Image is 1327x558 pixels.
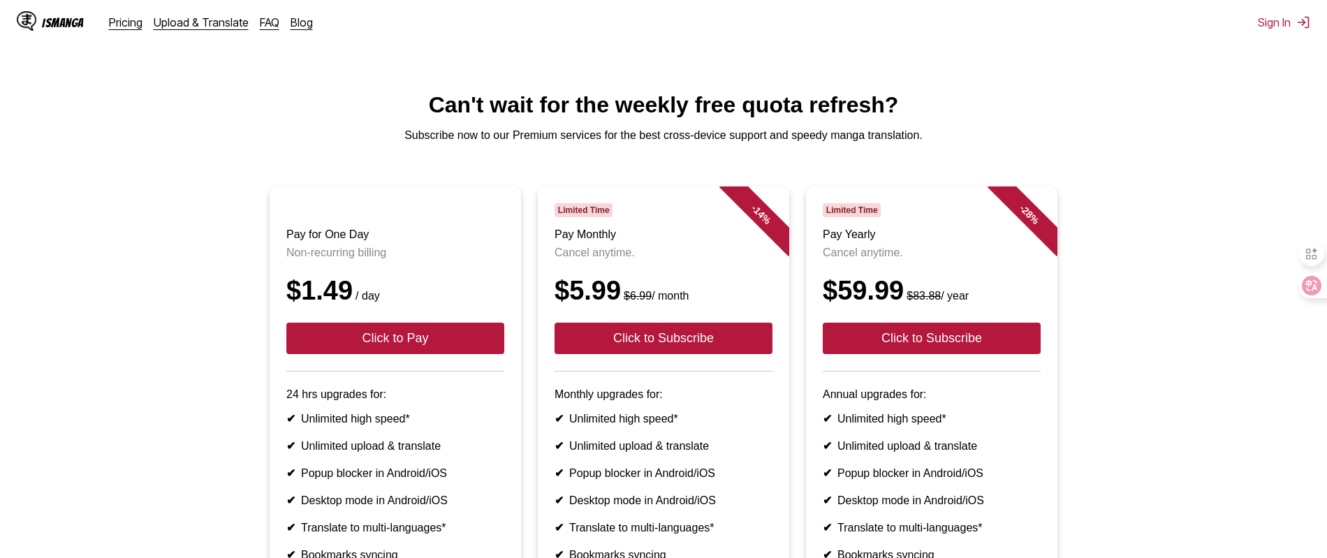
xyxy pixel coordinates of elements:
small: / year [904,290,969,302]
small: / day [353,290,380,302]
p: Non-recurring billing [286,247,504,259]
button: Sign In [1258,15,1310,29]
li: Translate to multi-languages* [286,521,504,534]
a: FAQ [260,15,279,29]
li: Translate to multi-languages* [555,521,772,534]
div: - 14 % [719,172,803,256]
b: ✔ [823,440,832,452]
b: ✔ [286,440,295,452]
p: Monthly upgrades for: [555,388,772,401]
p: Cancel anytime. [555,247,772,259]
a: Upload & Translate [154,15,249,29]
b: ✔ [823,494,832,506]
p: Cancel anytime. [823,247,1041,259]
li: Unlimited high speed* [286,412,504,425]
button: Click to Pay [286,323,504,354]
b: ✔ [555,522,564,534]
b: ✔ [286,413,295,425]
p: Annual upgrades for: [823,388,1041,401]
button: Click to Subscribe [555,323,772,354]
b: ✔ [555,413,564,425]
h1: Can't wait for the weekly free quota refresh? [11,92,1316,118]
li: Popup blocker in Android/iOS [823,467,1041,480]
img: IsManga Logo [17,11,36,31]
div: $59.99 [823,276,1041,306]
li: Popup blocker in Android/iOS [286,467,504,480]
div: $1.49 [286,276,504,306]
h3: Pay Monthly [555,228,772,241]
li: Desktop mode in Android/iOS [286,494,504,507]
li: Unlimited high speed* [823,412,1041,425]
li: Popup blocker in Android/iOS [555,467,772,480]
p: 24 hrs upgrades for: [286,388,504,401]
h3: Pay for One Day [286,228,504,241]
button: Click to Subscribe [823,323,1041,354]
b: ✔ [286,522,295,534]
div: - 28 % [988,172,1071,256]
s: $83.88 [907,290,941,302]
a: IsManga LogoIsManga [17,11,109,34]
a: Pricing [109,15,142,29]
b: ✔ [823,522,832,534]
b: ✔ [555,494,564,506]
span: Limited Time [555,203,613,217]
b: ✔ [823,467,832,479]
div: IsManga [42,16,84,29]
small: / month [621,290,689,302]
li: Desktop mode in Android/iOS [823,494,1041,507]
li: Unlimited high speed* [555,412,772,425]
li: Translate to multi-languages* [823,521,1041,534]
p: Subscribe now to our Premium services for the best cross-device support and speedy manga translat... [11,129,1316,142]
img: Sign out [1296,15,1310,29]
s: $6.99 [624,290,652,302]
b: ✔ [823,413,832,425]
li: Unlimited upload & translate [823,439,1041,453]
li: Unlimited upload & translate [286,439,504,453]
div: $5.99 [555,276,772,306]
h3: Pay Yearly [823,228,1041,241]
b: ✔ [286,467,295,479]
span: Limited Time [823,203,881,217]
li: Unlimited upload & translate [555,439,772,453]
b: ✔ [555,467,564,479]
b: ✔ [555,440,564,452]
b: ✔ [286,494,295,506]
li: Desktop mode in Android/iOS [555,494,772,507]
a: Blog [291,15,313,29]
